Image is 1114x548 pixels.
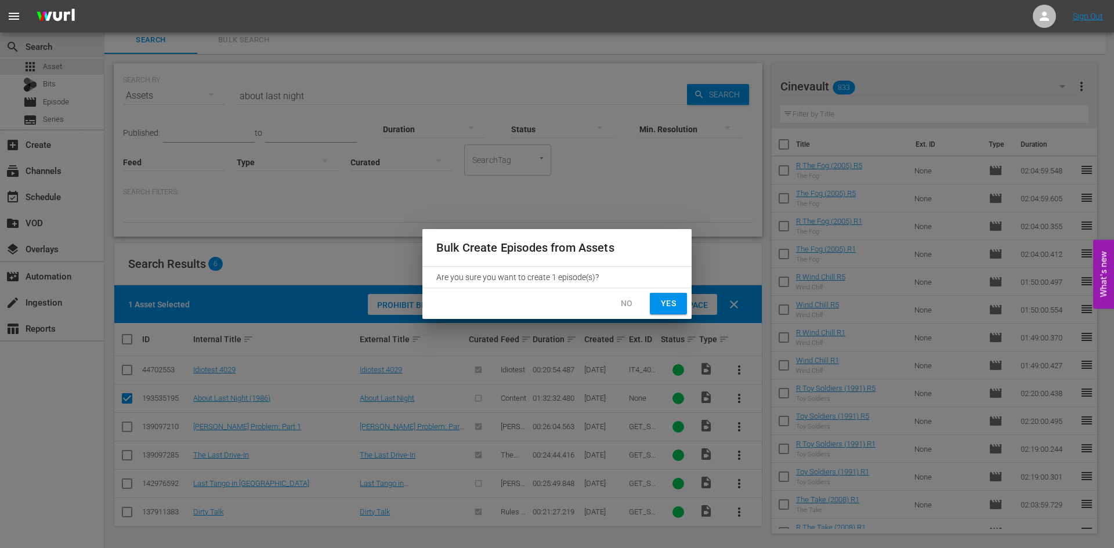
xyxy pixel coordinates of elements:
span: menu [7,9,21,23]
div: Are you sure you want to create 1 episode(s)? [422,267,692,288]
span: Yes [659,296,678,311]
h2: Bulk Create Episodes from Assets [436,238,678,257]
a: Sign Out [1073,12,1103,21]
img: ans4CAIJ8jUAAAAAAAAAAAAAAAAAAAAAAAAgQb4GAAAAAAAAAAAAAAAAAAAAAAAAJMjXAAAAAAAAAAAAAAAAAAAAAAAAgAT5G... [28,3,84,30]
span: No [617,296,636,311]
button: No [608,293,645,314]
button: Open Feedback Widget [1093,239,1114,309]
button: Yes [650,293,687,314]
